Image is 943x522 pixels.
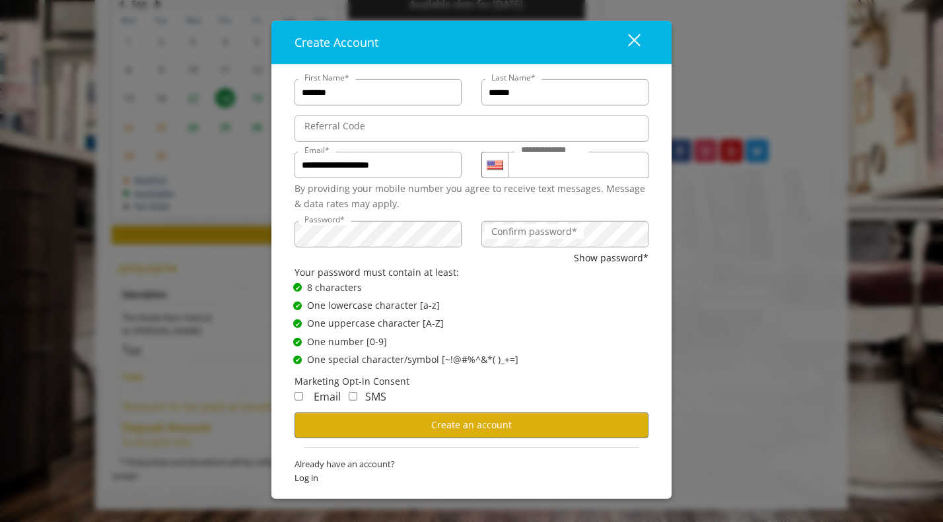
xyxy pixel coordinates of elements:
[481,79,648,106] input: Lastname
[307,335,387,349] span: One number [0-9]
[295,79,462,106] input: FirstName
[574,251,648,265] button: Show password*
[613,32,639,52] div: close dialog
[307,280,362,295] span: 8 characters
[481,152,508,178] div: Country
[295,221,462,247] input: Password
[295,318,300,329] span: ✔
[295,34,378,50] span: Create Account
[295,471,648,484] span: Log in
[485,224,584,239] label: Confirm password*
[298,144,336,156] label: Email*
[307,352,518,367] span: One special character/symbol [~!@#%^&*( )_+=]
[604,29,648,56] button: close dialog
[295,457,648,471] span: Already have an account?
[307,298,440,313] span: One lowercase character [a-z]
[298,119,372,133] label: Referral Code
[314,389,341,404] span: Email
[365,389,386,404] span: SMS
[295,354,300,365] span: ✔
[485,71,542,84] label: Last Name*
[481,221,648,247] input: ConfirmPassword
[295,265,648,280] div: Your password must contain at least:
[431,418,512,431] span: Create an account
[298,71,356,84] label: First Name*
[295,374,648,388] div: Marketing Opt-in Consent
[295,392,303,401] input: Receive Marketing Email
[295,181,648,211] div: By providing your mobile number you agree to receive text messages. Message & data rates may apply.
[295,282,300,293] span: ✔
[295,412,648,438] button: Create an account
[298,213,351,226] label: Password*
[295,152,462,178] input: Email
[307,316,444,331] span: One uppercase character [A-Z]
[295,115,648,142] input: ReferralCode
[295,337,300,347] span: ✔
[295,300,300,311] span: ✔
[349,392,357,401] input: Receive Marketing SMS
